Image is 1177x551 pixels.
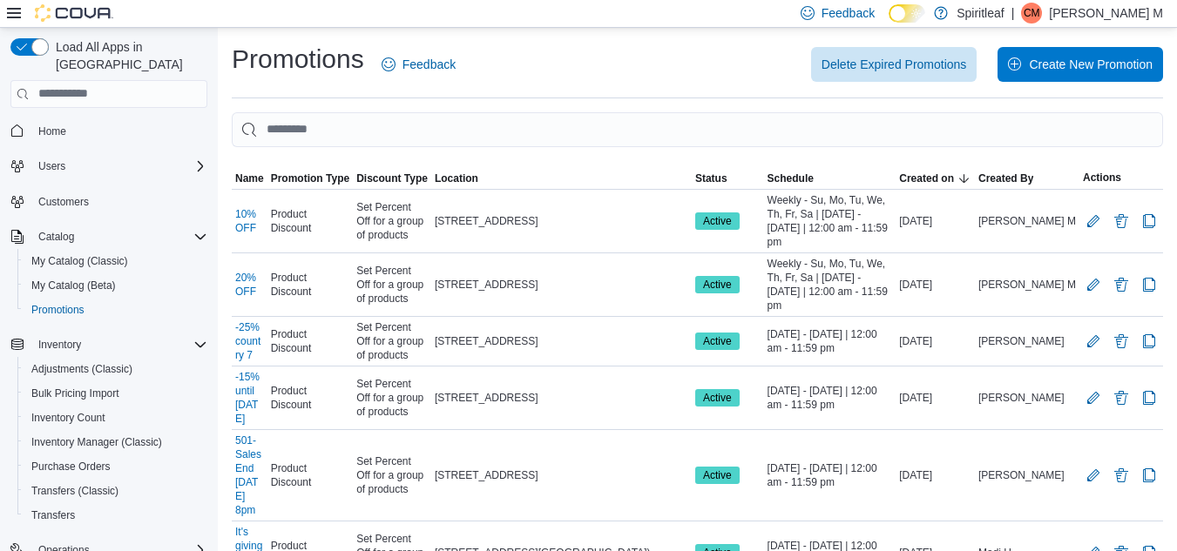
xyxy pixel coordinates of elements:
div: Set Percent Off for a group of products [353,197,431,245]
a: Inventory Manager (Classic) [24,432,169,453]
span: Purchase Orders [24,456,207,477]
span: Customers [31,191,207,212]
button: My Catalog (Beta) [17,273,214,298]
span: Promotion Type [271,171,349,185]
span: Active [703,333,732,349]
span: Product Discount [271,461,349,489]
button: Edit Promotion [1083,211,1104,232]
span: Weekly - Su, Mo, Tu, We, Th, Fr, Sa | [DATE] - [DATE] | 12:00 am - 11:59 pm [768,257,893,312]
button: Transfers (Classic) [17,479,214,503]
span: CM [1024,3,1040,24]
input: This is a search bar. As you type, the results lower in the page will automatically filter. [232,112,1163,147]
button: Clone Promotion [1139,331,1160,352]
span: Active [703,467,732,483]
button: Customers [3,189,214,214]
span: Name [235,171,264,185]
button: Catalog [31,226,81,247]
button: Delete Promotion [1111,387,1132,408]
a: -25% country 7 [235,320,264,362]
button: Inventory Manager (Classic) [17,430,214,454]
span: Active [695,212,740,230]
h1: Promotions [232,42,364,77]
span: [PERSON_NAME] M [978,214,1076,228]
button: Delete Promotion [1111,211,1132,232]
span: My Catalog (Beta) [31,279,116,292]
a: Purchase Orders [24,456,118,477]
div: [DATE] [896,331,975,352]
span: [PERSON_NAME] [978,391,1065,405]
button: Adjustments (Classic) [17,357,214,381]
button: Delete Expired Promotions [811,47,977,82]
span: Customers [38,195,89,209]
span: Status [695,171,727,185]
span: Promotions [31,303,85,317]
span: Catalog [31,226,207,247]
a: My Catalog (Classic) [24,251,135,272]
span: My Catalog (Beta) [24,275,207,296]
span: [STREET_ADDRESS] [435,334,538,348]
span: Promotions [24,299,207,320]
a: Home [31,121,73,142]
span: Inventory Manager (Classic) [31,435,162,449]
a: Customers [31,192,96,212]
span: [STREET_ADDRESS] [435,391,538,405]
div: Set Percent Off for a group of products [353,317,431,366]
button: Schedule [764,168,896,189]
span: Create New Promotion [1029,56,1153,73]
span: Adjustments (Classic) [31,362,132,376]
span: Product Discount [271,271,349,299]
p: [PERSON_NAME] M [1049,3,1163,24]
span: Active [703,213,732,229]
span: Product Discount [271,384,349,412]
button: Clone Promotion [1139,274,1160,295]
button: Name [232,168,267,189]
span: Home [38,124,66,138]
span: Active [695,276,740,293]
span: [DATE] - [DATE] | 12:00 am - 11:59 pm [768,461,893,489]
button: Discount Type [353,168,431,189]
span: Inventory Count [31,411,105,425]
span: Inventory [31,334,207,355]
span: Catalog [38,230,74,244]
span: Active [695,467,740,484]
span: Users [31,156,207,177]
div: [DATE] [896,387,975,408]
p: | [1011,3,1015,24]
button: My Catalog (Classic) [17,249,214,273]
span: Location [435,171,478,185]
span: Home [31,120,207,142]
a: My Catalog (Beta) [24,275,123,296]
span: Product Discount [271,207,349,235]
span: [STREET_ADDRESS] [435,278,538,292]
span: Inventory Count [24,407,207,428]
span: Actions [1083,171,1121,185]
span: Schedule [768,171,814,185]
span: Transfers (Classic) [24,480,207,501]
span: Active [703,390,732,406]
span: Product Discount [271,327,349,355]
a: Bulk Pricing Import [24,383,126,404]
span: Bulk Pricing Import [24,383,207,404]
p: Spiritleaf [957,3,1004,24]
span: [DATE] - [DATE] | 12:00 am - 11:59 pm [768,384,893,412]
span: Active [703,277,732,292]
a: Inventory Count [24,407,112,428]
div: [DATE] [896,274,975,295]
button: Users [31,156,72,177]
span: [DATE] - [DATE] | 12:00 am - 11:59 pm [768,327,893,355]
span: Weekly - Su, Mo, Tu, We, Th, Fr, Sa | [DATE] - [DATE] | 12:00 am - 11:59 pm [768,193,893,249]
span: My Catalog (Classic) [31,254,128,268]
span: Delete Expired Promotions [822,56,967,73]
button: Edit Promotion [1083,387,1104,408]
div: [DATE] [896,465,975,486]
button: Clone Promotion [1139,465,1160,486]
span: Active [695,389,740,407]
button: Catalog [3,225,214,249]
span: [PERSON_NAME] [978,468,1065,482]
button: Promotions [17,298,214,322]
button: Promotion Type [267,168,353,189]
a: Feedback [375,47,463,82]
a: 10% OFF [235,207,264,235]
div: Set Percent Off for a group of products [353,451,431,500]
span: Load All Apps in [GEOGRAPHIC_DATA] [49,38,207,73]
